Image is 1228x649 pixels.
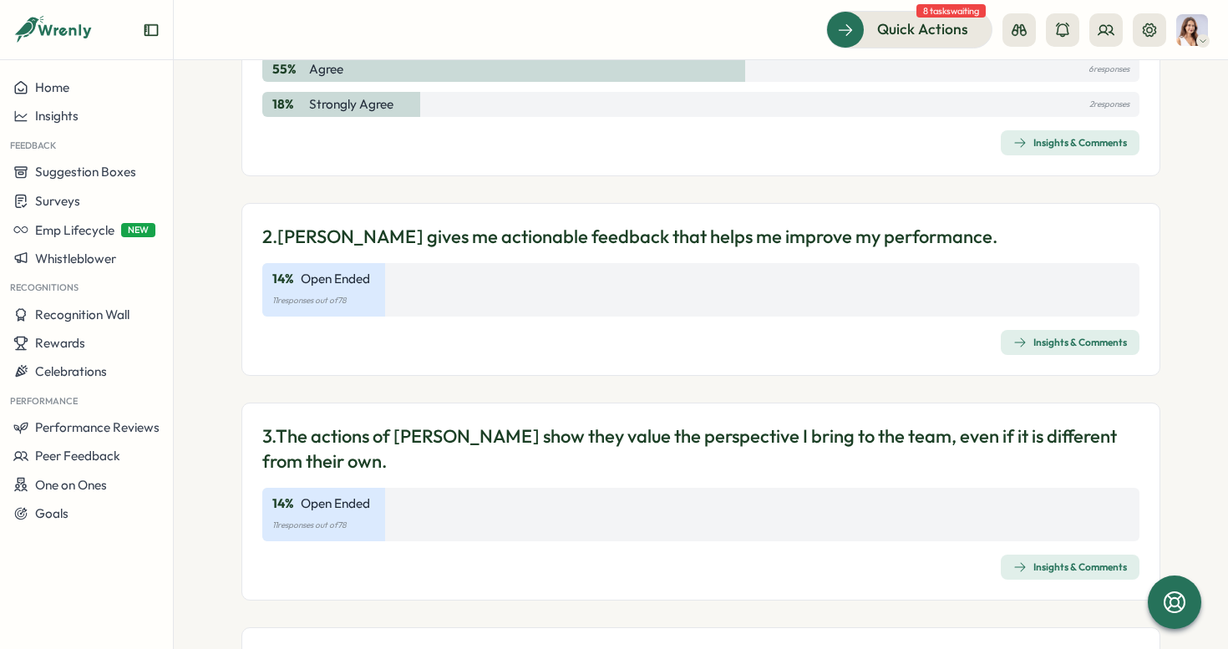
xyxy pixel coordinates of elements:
button: Insights & Comments [1001,130,1139,155]
p: 11 responses out of 78 [272,292,1129,310]
p: 11 responses out of 78 [272,516,1129,535]
span: Peer Feedback [35,448,120,464]
p: 3. The actions of [PERSON_NAME] show they value the perspective I bring to the team, even if it i... [262,423,1139,475]
span: 8 tasks waiting [916,4,986,18]
span: NEW [121,223,155,237]
p: Agree [309,60,343,79]
p: Open Ended [301,270,370,288]
span: Suggestion Boxes [35,164,136,180]
span: Performance Reviews [35,419,160,435]
p: Open Ended [301,494,370,513]
button: Quick Actions [826,11,992,48]
p: Strongly Agree [309,95,393,114]
span: Surveys [35,193,80,209]
p: 18 % [272,95,306,114]
span: Recognition Wall [35,307,129,322]
span: Quick Actions [877,18,968,40]
span: Rewards [35,335,85,351]
button: Insights & Comments [1001,555,1139,580]
p: 14 % [272,270,294,288]
button: Insights & Comments [1001,330,1139,355]
span: Insights [35,108,79,124]
p: 2 responses [1089,95,1129,114]
p: 14 % [272,494,294,513]
span: One on Ones [35,477,107,493]
p: 6 responses [1088,60,1129,79]
div: Insights & Comments [1013,336,1127,349]
span: Goals [35,505,69,521]
button: Expand sidebar [143,22,160,38]
div: Insights & Comments [1013,136,1127,150]
p: 2. [PERSON_NAME] gives me actionable feedback that helps me improve my performance. [262,224,997,250]
img: Barbs [1176,14,1208,46]
span: Whistleblower [35,251,116,266]
span: Home [35,79,69,95]
span: Celebrations [35,363,107,379]
div: Insights & Comments [1013,560,1127,574]
p: 55 % [272,60,306,79]
span: Emp Lifecycle [35,222,114,238]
